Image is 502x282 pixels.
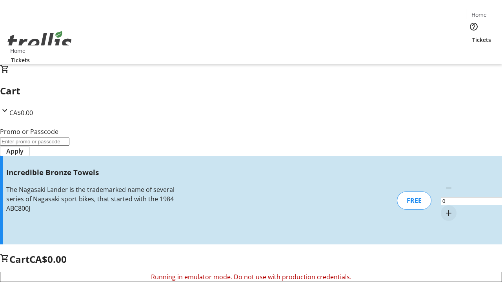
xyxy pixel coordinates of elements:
[6,185,178,213] div: The Nagasaki Lander is the trademarked name of several series of Nagasaki sport bikes, that start...
[9,108,33,117] span: CA$0.00
[6,146,24,156] span: Apply
[441,205,457,221] button: Increment by one
[11,56,30,64] span: Tickets
[6,167,178,178] h3: Incredible Bronze Towels
[466,19,482,34] button: Help
[10,47,25,55] span: Home
[5,22,75,61] img: Orient E2E Organization Lj8VqMCg50's Logo
[397,192,431,210] div: FREE
[29,253,67,266] span: CA$0.00
[5,47,30,55] a: Home
[466,11,491,19] a: Home
[471,11,487,19] span: Home
[466,36,497,44] a: Tickets
[472,36,491,44] span: Tickets
[466,44,482,60] button: Cart
[5,56,36,64] a: Tickets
